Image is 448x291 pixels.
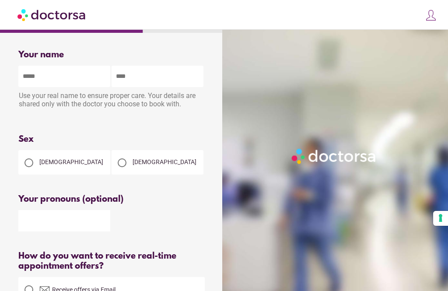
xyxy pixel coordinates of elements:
div: How do you want to receive real-time appointment offers? [18,251,205,271]
div: Your name [18,50,205,60]
div: Your pronouns (optional) [18,194,205,204]
button: Your consent preferences for tracking technologies [433,211,448,226]
span: [DEMOGRAPHIC_DATA] [39,158,103,165]
div: Sex [18,134,205,144]
img: Logo-Doctorsa-trans-White-partial-flat.png [289,146,379,166]
div: Use your real name to ensure proper care. Your details are shared only with the doctor you choose... [18,87,205,115]
span: [DEMOGRAPHIC_DATA] [133,158,196,165]
img: Doctorsa.com [17,5,87,25]
img: icons8-customer-100.png [425,9,437,21]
